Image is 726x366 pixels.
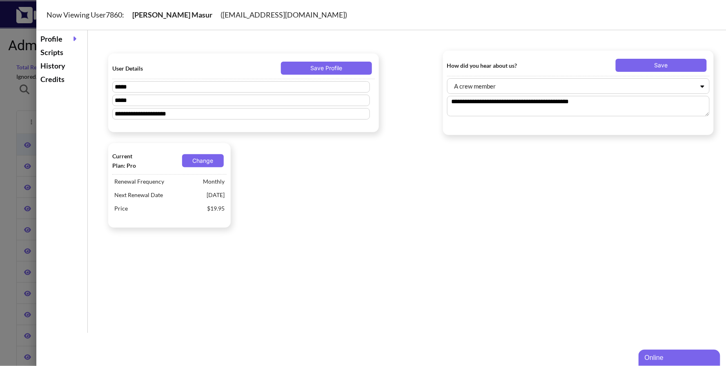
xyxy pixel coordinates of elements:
[201,175,227,188] span: Monthly
[281,62,372,75] button: Save Profile
[616,59,707,72] button: Save
[112,64,195,73] span: User Details
[124,10,220,19] span: [PERSON_NAME] Masur
[38,46,85,59] div: Scripts
[112,202,205,215] span: Price
[38,73,85,86] div: Credits
[38,59,85,73] div: History
[182,154,224,167] button: Change
[639,348,722,366] iframe: chat widget
[112,151,146,170] span: Current Plan: Pro
[112,175,201,188] span: Renewal Frequency
[205,188,227,202] span: [DATE]
[38,32,85,46] div: Profile
[447,61,530,70] span: How did you hear about us?
[205,202,227,215] span: $19.95
[112,188,205,202] span: Next Renewal Date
